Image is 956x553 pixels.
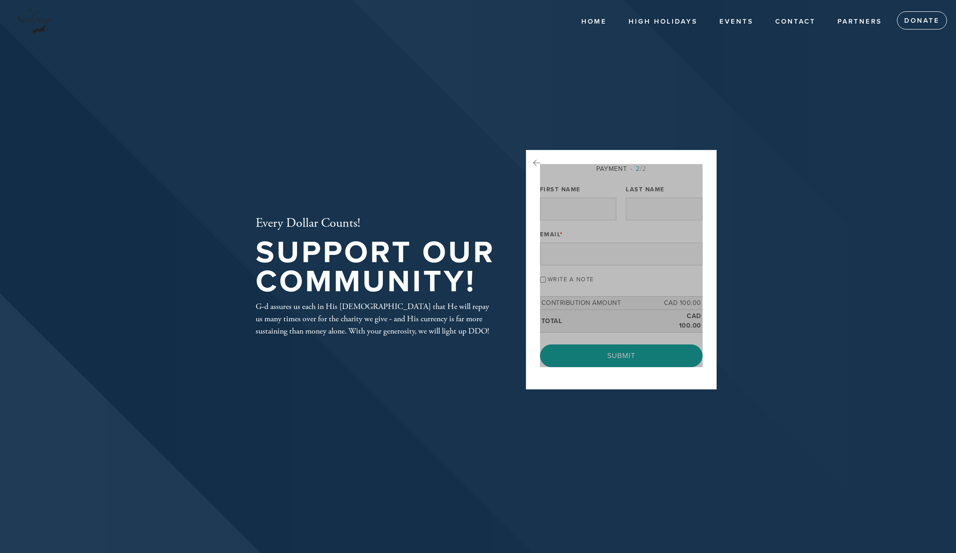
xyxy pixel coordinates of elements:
a: Contact [768,13,822,30]
h2: Every Dollar Counts! [256,216,496,231]
div: G-d assures us each in His [DEMOGRAPHIC_DATA] that He will repay us many times over for the chari... [256,300,496,337]
a: High Holidays [622,13,704,30]
a: Home [575,13,614,30]
a: Donate [897,11,947,30]
a: Events [713,13,760,30]
a: Partners [831,13,889,30]
h1: Support our Community! [256,238,496,297]
img: Shulounge%20Logo%20HQ%20%28no%20background%29.png [14,5,56,37]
